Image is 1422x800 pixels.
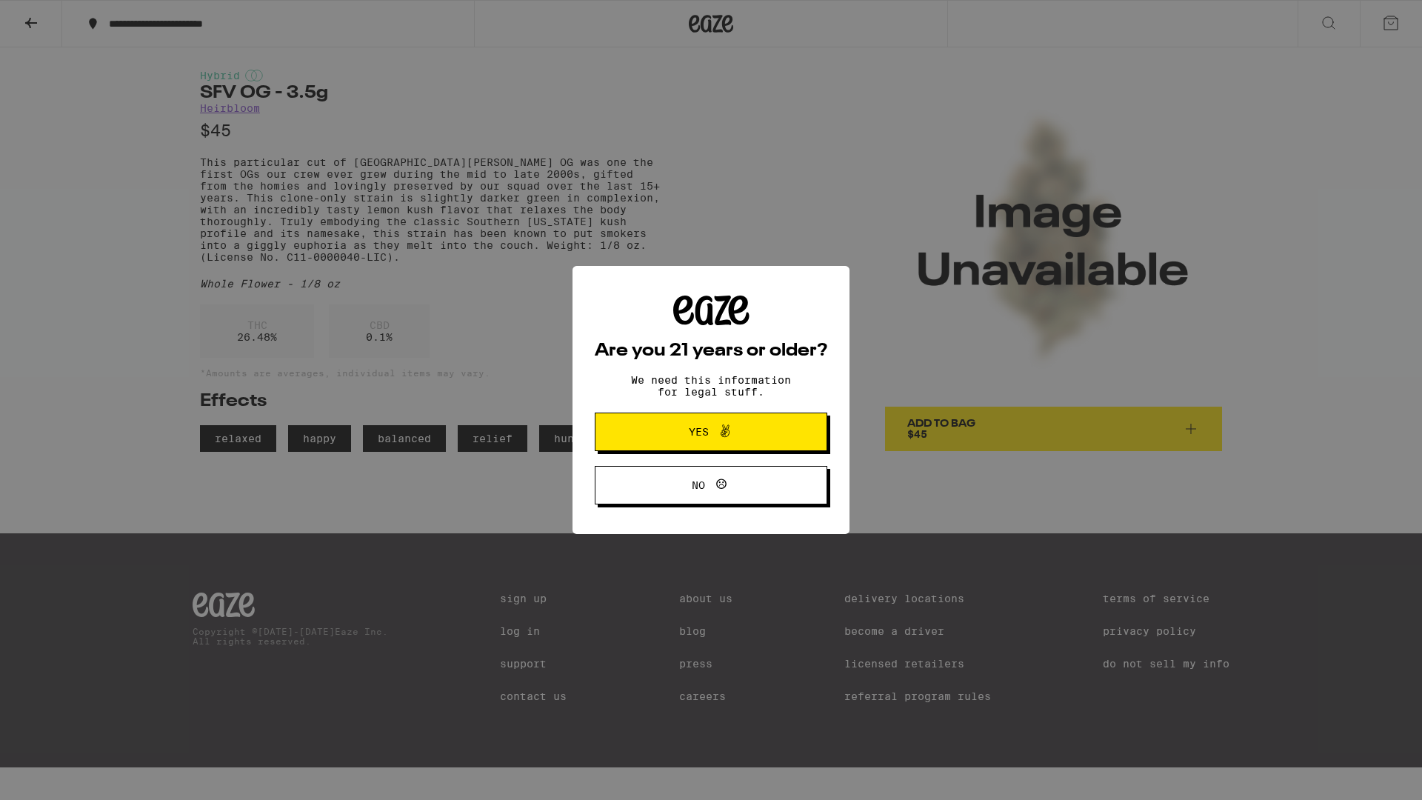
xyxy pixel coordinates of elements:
h2: Are you 21 years or older? [595,342,827,360]
p: We need this information for legal stuff. [618,374,804,398]
iframe: Opens a widget where you can find more information [1329,756,1407,793]
button: No [595,466,827,504]
button: Yes [595,413,827,451]
span: Yes [689,427,709,437]
span: No [692,480,705,490]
